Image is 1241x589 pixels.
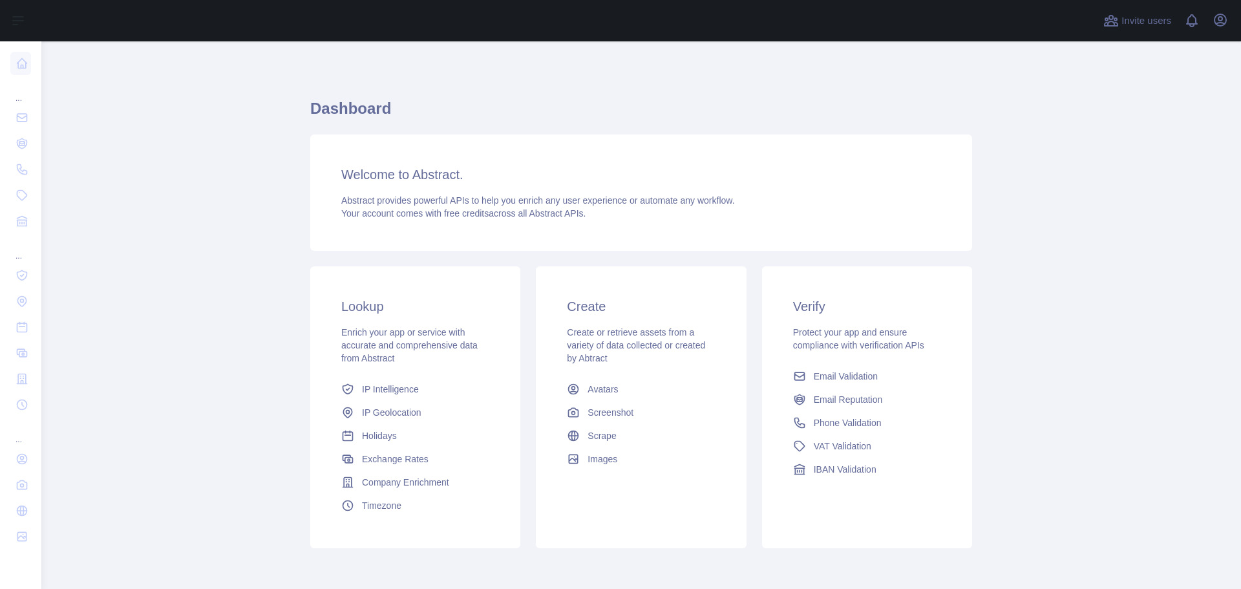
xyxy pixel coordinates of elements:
a: Company Enrichment [336,471,494,494]
span: free credits [444,208,489,219]
a: Timezone [336,494,494,517]
a: Phone Validation [788,411,946,434]
a: IP Intelligence [336,378,494,401]
a: Avatars [562,378,720,401]
a: VAT Validation [788,434,946,458]
span: Invite users [1121,14,1171,28]
a: IBAN Validation [788,458,946,481]
div: ... [10,235,31,261]
button: Invite users [1101,10,1174,31]
span: Timezone [362,499,401,512]
span: Company Enrichment [362,476,449,489]
a: Screenshot [562,401,720,424]
span: Exchange Rates [362,453,429,466]
span: Your account comes with across all Abstract APIs. [341,208,586,219]
span: Images [588,453,617,466]
span: IP Intelligence [362,383,419,396]
a: Images [562,447,720,471]
a: Scrape [562,424,720,447]
span: Create or retrieve assets from a variety of data collected or created by Abtract [567,327,705,363]
span: VAT Validation [814,440,871,453]
span: Email Reputation [814,393,883,406]
span: Abstract provides powerful APIs to help you enrich any user experience or automate any workflow. [341,195,735,206]
div: ... [10,419,31,445]
a: Email Validation [788,365,946,388]
h1: Dashboard [310,98,972,129]
span: Avatars [588,383,618,396]
span: Enrich your app or service with accurate and comprehensive data from Abstract [341,327,478,363]
a: Exchange Rates [336,447,494,471]
h3: Verify [793,297,941,316]
a: Email Reputation [788,388,946,411]
span: Protect your app and ensure compliance with verification APIs [793,327,924,350]
a: Holidays [336,424,494,447]
a: IP Geolocation [336,401,494,424]
h3: Lookup [341,297,489,316]
span: IP Geolocation [362,406,421,419]
span: Phone Validation [814,416,882,429]
div: ... [10,78,31,103]
span: Scrape [588,429,616,442]
span: IBAN Validation [814,463,876,476]
span: Email Validation [814,370,878,383]
span: Screenshot [588,406,633,419]
h3: Welcome to Abstract. [341,166,941,184]
span: Holidays [362,429,397,442]
h3: Create [567,297,715,316]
